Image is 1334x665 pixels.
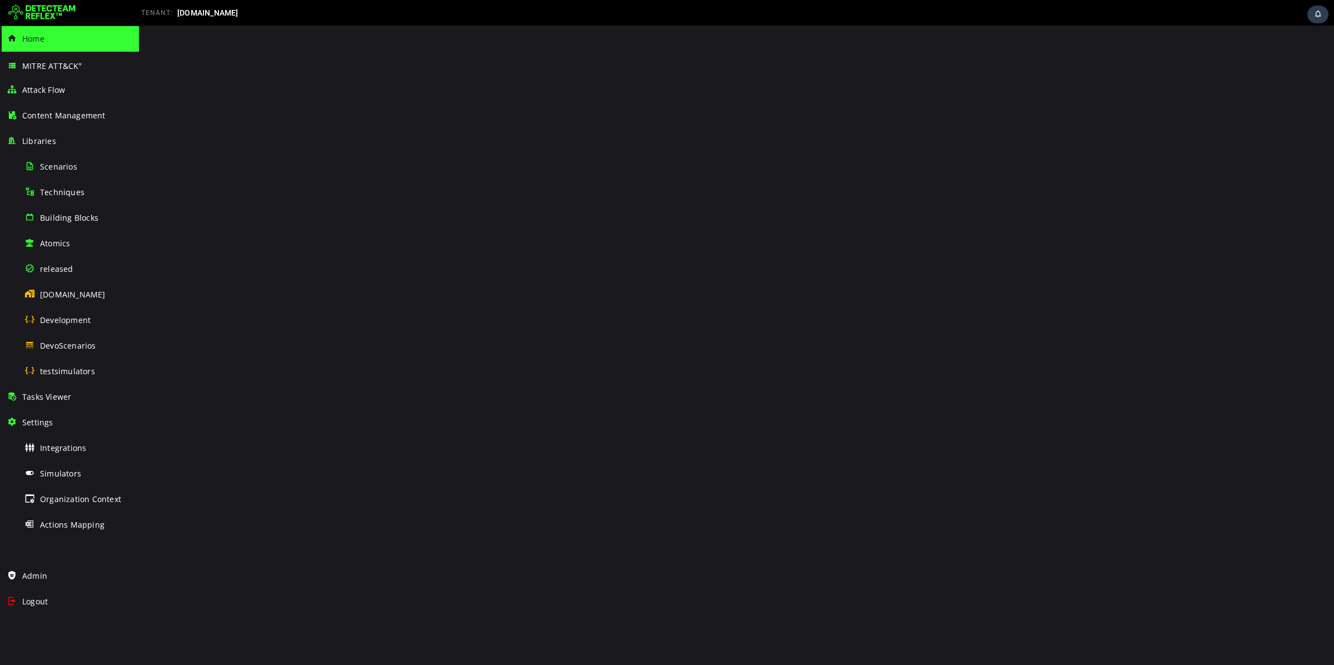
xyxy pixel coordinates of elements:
[1307,6,1328,23] div: Task Notifications
[22,33,44,44] span: Home
[40,289,106,300] span: [DOMAIN_NAME]
[78,62,82,67] sup: ®
[40,494,121,504] span: Organization Context
[40,443,86,453] span: Integrations
[40,340,96,351] span: DevoScenarios
[22,110,106,121] span: Content Management
[22,596,48,607] span: Logout
[22,570,47,581] span: Admin
[8,4,76,22] img: Detecteam logo
[40,519,104,530] span: Actions Mapping
[40,366,95,376] span: testsimulators
[40,468,81,479] span: Simulators
[40,161,77,172] span: Scenarios
[141,9,173,17] span: TENANT:
[22,61,82,71] span: MITRE ATT&CK
[40,187,84,197] span: Techniques
[22,417,53,428] span: Settings
[177,8,238,17] span: [DOMAIN_NAME]
[22,391,71,402] span: Tasks Viewer
[22,136,56,146] span: Libraries
[40,264,73,274] span: released
[22,85,65,95] span: Attack Flow
[40,315,91,325] span: Development
[40,238,70,249] span: Atomics
[40,212,98,223] span: Building Blocks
